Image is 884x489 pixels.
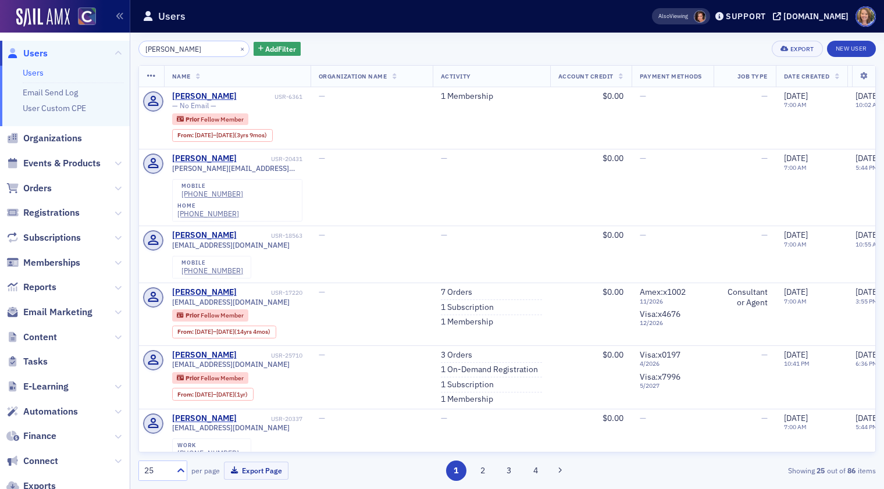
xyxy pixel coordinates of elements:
[783,11,849,22] div: [DOMAIN_NAME]
[6,256,80,269] a: Memberships
[640,91,646,101] span: —
[784,349,808,360] span: [DATE]
[784,91,808,101] span: [DATE]
[238,352,302,359] div: USR-25710
[23,256,80,269] span: Memberships
[784,240,807,248] time: 7:00 AM
[23,47,48,60] span: Users
[186,115,201,123] span: Prior
[181,259,243,266] div: mobile
[6,132,82,145] a: Organizations
[177,312,243,319] a: Prior Fellow Member
[761,413,768,423] span: —
[319,230,325,240] span: —
[177,374,243,381] a: Prior Fellow Member
[761,91,768,101] span: —
[186,374,201,382] span: Prior
[181,190,243,198] div: [PHONE_NUMBER]
[195,131,267,139] div: – (3yrs 9mos)
[172,388,254,401] div: From: 2023-01-31 00:00:00
[856,153,879,163] span: [DATE]
[6,430,56,442] a: Finance
[186,311,201,319] span: Prior
[6,281,56,294] a: Reports
[23,231,81,244] span: Subscriptions
[177,391,195,398] span: From :
[201,311,244,319] span: Fellow Member
[181,266,243,275] a: [PHONE_NUMBER]
[603,413,623,423] span: $0.00
[70,8,96,27] a: View Homepage
[827,41,876,57] a: New User
[784,423,807,431] time: 7:00 AM
[640,349,680,360] span: Visa : x0197
[138,41,249,57] input: Search…
[815,465,827,476] strong: 25
[216,390,234,398] span: [DATE]
[195,328,270,335] div: – (14yrs 4mos)
[784,153,808,163] span: [DATE]
[856,297,878,305] time: 3:55 PM
[195,327,213,335] span: [DATE]
[201,115,244,123] span: Fellow Member
[144,465,170,477] div: 25
[172,413,237,424] a: [PERSON_NAME]
[172,230,237,241] div: [PERSON_NAME]
[177,209,239,218] a: [PHONE_NUMBER]
[6,355,48,368] a: Tasks
[319,72,387,80] span: Organization Name
[638,465,876,476] div: Showing out of items
[23,281,56,294] span: Reports
[23,331,57,344] span: Content
[603,349,623,360] span: $0.00
[172,360,290,369] span: [EMAIL_ADDRESS][DOMAIN_NAME]
[177,131,195,139] span: From :
[761,153,768,163] span: —
[640,382,705,390] span: 5 / 2027
[441,230,447,240] span: —
[640,360,705,367] span: 4 / 2026
[172,154,237,164] a: [PERSON_NAME]
[856,91,879,101] span: [DATE]
[441,380,494,390] a: 1 Subscription
[172,287,237,298] a: [PERSON_NAME]
[238,93,302,101] div: USR-6361
[319,153,325,163] span: —
[472,461,493,481] button: 2
[23,132,82,145] span: Organizations
[23,87,78,98] a: Email Send Log
[603,153,623,163] span: $0.00
[23,455,58,467] span: Connect
[603,91,623,101] span: $0.00
[201,374,244,382] span: Fellow Member
[238,232,302,240] div: USR-18563
[23,355,48,368] span: Tasks
[172,326,276,338] div: From: 2010-06-30 00:00:00
[23,182,52,195] span: Orders
[16,8,70,27] a: SailAMX
[23,306,92,319] span: Email Marketing
[640,319,705,327] span: 12 / 2026
[441,394,493,405] a: 1 Membership
[558,72,614,80] span: Account Credit
[23,430,56,442] span: Finance
[784,359,810,367] time: 10:41 PM
[856,230,879,240] span: [DATE]
[172,72,191,80] span: Name
[254,42,301,56] button: AddFilter
[640,372,680,382] span: Visa : x7996
[640,230,646,240] span: —
[441,350,472,360] a: 3 Orders
[6,405,78,418] a: Automations
[441,317,493,327] a: 1 Membership
[23,405,78,418] span: Automations
[856,423,878,431] time: 5:44 PM
[238,289,302,297] div: USR-17220
[784,413,808,423] span: [DATE]
[23,103,86,113] a: User Custom CPE
[172,164,302,173] span: [PERSON_NAME][EMAIL_ADDRESS][PERSON_NAME][DOMAIN_NAME]
[195,390,213,398] span: [DATE]
[441,153,447,163] span: —
[772,41,822,57] button: Export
